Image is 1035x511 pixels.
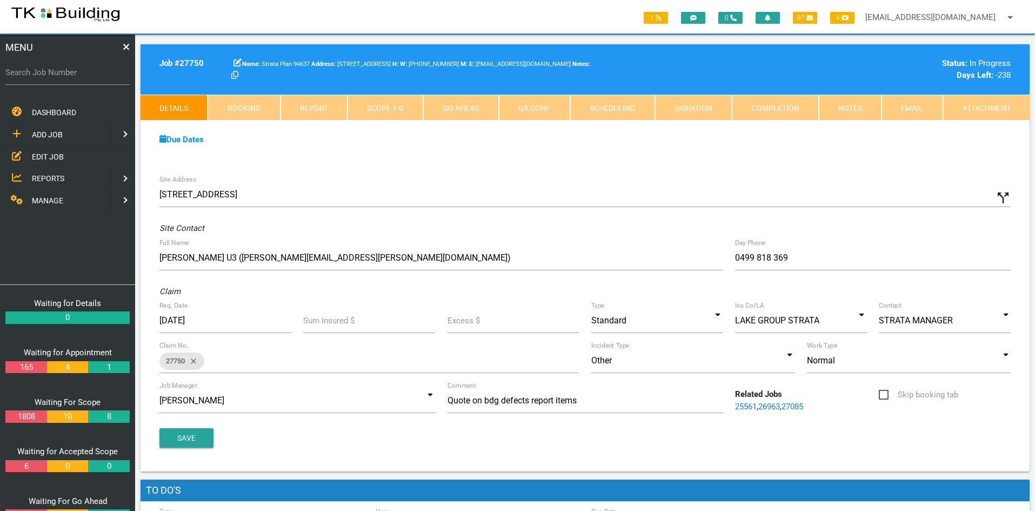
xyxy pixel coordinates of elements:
a: Scope 1-0 [348,95,423,121]
a: Booking [208,95,280,121]
a: 0 [5,311,130,324]
span: MENU [5,40,33,55]
span: DASHBOARD [32,108,76,117]
label: Job Manager [159,381,197,390]
a: 0 [47,460,88,473]
a: 6 [5,460,46,473]
a: 27085 [782,402,803,412]
a: 8 [88,410,129,423]
a: Waiting for Appointment [24,348,112,357]
a: Go Ahead [423,95,499,121]
span: ADD JOB [32,130,63,139]
b: Job # 27750 [159,58,204,68]
a: Notes [819,95,882,121]
a: Variation [655,95,732,121]
a: Attachment [943,95,1030,121]
label: Comment [448,381,476,390]
a: 1808 [5,410,46,423]
label: Claim No. [159,341,189,350]
span: EDIT JOB [32,152,64,161]
a: Email [882,95,943,121]
i: Site Contact [159,223,204,233]
a: 10 [47,410,88,423]
button: Save [159,428,213,448]
span: 4 [830,12,854,24]
b: Name: [242,61,260,68]
b: Notes: [572,61,590,68]
b: Days Left: [957,70,993,80]
a: Due Dates [159,135,204,144]
label: Site Address [159,175,196,184]
a: 0 [88,460,129,473]
a: Waiting For Go Ahead [29,496,107,506]
span: [STREET_ADDRESS] [311,61,391,68]
span: Skip booking tab [879,388,958,402]
label: Work Type [807,341,837,350]
label: Contact [879,301,902,310]
a: 25561 [735,402,757,412]
div: In Progress -238 [807,57,1011,82]
a: 1 [88,361,129,374]
b: H: [392,61,398,68]
span: 1 [644,12,668,24]
b: M: [460,61,468,68]
label: Ins Co/LA [735,301,764,310]
i: close [185,353,198,370]
img: s3file [11,5,121,23]
div: , , [729,388,873,413]
a: 165 [5,361,46,374]
label: Search Job Number [5,67,130,79]
i: Click to show custom address field [995,190,1011,206]
a: GA Conf [499,95,570,121]
span: 87 [793,12,817,24]
span: MANAGE [32,196,63,205]
b: Address: [311,61,336,68]
a: Click here copy customer information. [231,70,238,80]
a: Report [281,95,348,121]
i: Claim [159,287,181,296]
span: Strata Plan 94637 [242,61,310,68]
b: E: [469,61,474,68]
span: [EMAIL_ADDRESS][DOMAIN_NAME] [469,61,571,68]
label: Type [591,301,605,310]
a: Completion [732,95,818,121]
label: Sum Insured $ [303,315,355,327]
b: W: [400,61,407,68]
a: 4 [47,361,88,374]
label: Day Phone [735,238,766,248]
label: Full Name [159,238,189,248]
a: Scheduling [570,95,655,121]
h1: To Do's [141,480,1030,501]
label: Excess $ [448,315,480,327]
label: Incident Type [591,341,629,350]
a: Waiting for Accepted Scope [17,447,118,456]
a: Waiting for Details [34,298,101,308]
div: 27750 [159,353,204,370]
b: Status: [942,58,967,68]
a: Details [141,95,208,121]
span: REPORTS [32,174,64,183]
a: Waiting For Scope [35,397,101,407]
a: 26963 [758,402,780,412]
span: Adele Lavis [400,61,459,68]
b: Related Jobs [735,389,782,399]
label: Req. Date [159,301,188,310]
span: 0 [718,12,743,24]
